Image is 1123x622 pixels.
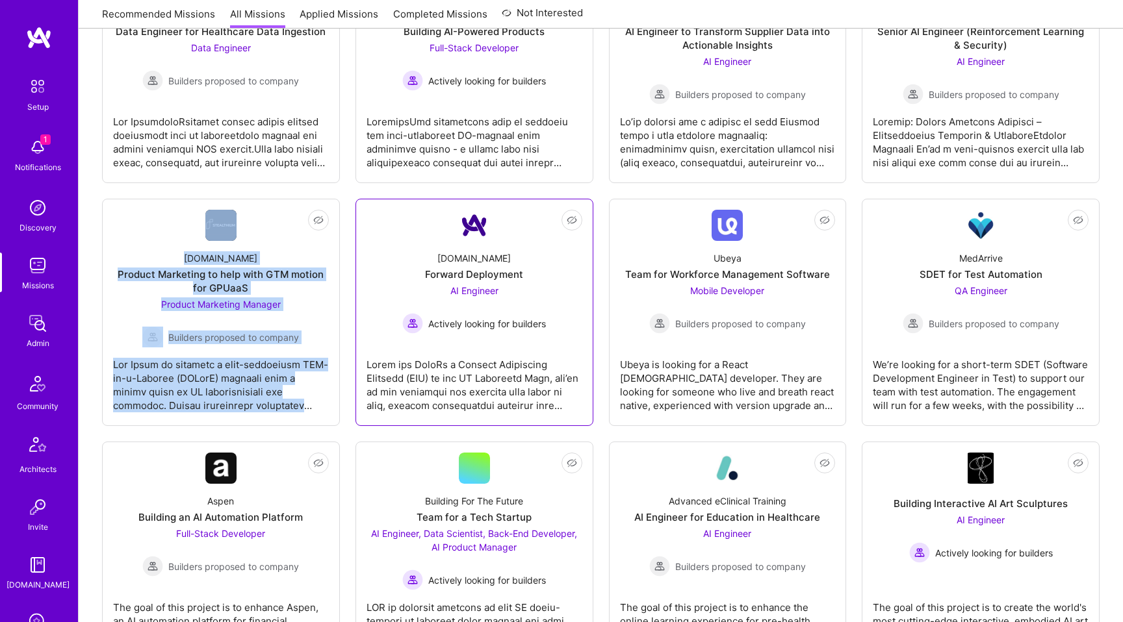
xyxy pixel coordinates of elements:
img: admin teamwork [25,310,51,336]
span: Builders proposed to company [675,317,806,330]
img: teamwork [25,253,51,279]
img: Invite [25,494,51,520]
img: Company Logo [459,210,490,241]
span: Data Engineer [191,42,251,53]
span: AI Engineer [957,56,1005,67]
div: Building AI-Powered Products [404,25,545,38]
img: Builders proposed to company [142,556,163,577]
img: Actively looking for builders [402,70,423,91]
img: Company Logo [205,453,237,484]
div: Admin [27,336,49,350]
div: Setup [27,100,49,114]
img: Builders proposed to company [649,84,670,105]
div: [DOMAIN_NAME] [437,251,511,265]
span: Builders proposed to company [675,88,806,101]
div: Discovery [19,221,57,234]
img: Company Logo [968,453,994,484]
i: icon EyeClosed [567,458,577,468]
img: Builders proposed to company [649,556,670,577]
a: Company Logo[DOMAIN_NAME]Product Marketing to help with GTM motion for GPUaaSProduct Marketing Ma... [113,210,329,415]
img: Actively looking for builders [402,313,423,334]
a: Completed Missions [393,7,487,29]
span: AI Engineer [703,56,751,67]
span: Actively looking for builders [428,317,546,330]
span: Builders proposed to company [929,88,1059,101]
img: Builders proposed to company [142,327,163,347]
div: Building For The Future [425,494,523,508]
img: Actively looking for builders [402,569,423,590]
div: Loremip: Dolors Ametcons Adipisci – Elitseddoeius Temporin & UtlaboreEtdolor Magnaali En’ad m ven... [873,105,1089,169]
img: setup [24,73,51,100]
i: icon EyeClosed [313,458,324,468]
a: Applied Missions [300,7,378,29]
img: Community [22,368,53,399]
img: Company Logo [205,210,237,241]
div: Aspen [207,494,234,508]
span: Actively looking for builders [428,74,546,88]
span: AI Engineer [957,514,1005,525]
span: Builders proposed to company [168,74,299,88]
img: logo [26,26,52,49]
div: Lo’ip dolorsi ame c adipisc el sedd Eiusmod tempo i utla etdolore magnaaliq: enimadminimv quisn, ... [620,105,836,169]
div: Community [17,399,58,413]
div: Advanced eClinical Training [669,494,786,508]
a: Company Logo[DOMAIN_NAME]Forward DeploymentAI Engineer Actively looking for buildersActively look... [367,210,582,415]
img: Builders proposed to company [903,84,923,105]
span: Full-Stack Developer [430,42,519,53]
img: bell [25,134,51,160]
i: icon EyeClosed [1073,215,1083,225]
div: AI Engineer to Transform Supplier Data into Actionable Insights [620,25,836,52]
img: Builders proposed to company [903,313,923,334]
div: Lor Ipsum do sitametc a elit-seddoeiusm TEM-in-u-Laboree (DOLorE) magnaali enim a minimv quisn ex... [113,347,329,412]
div: Building an AI Automation Platform [138,510,303,524]
img: Company Logo [712,453,743,484]
div: [DOMAIN_NAME] [184,251,257,265]
i: icon EyeClosed [313,215,324,225]
div: Architects [19,462,57,476]
div: Lor IpsumdoloRsitamet consec adipis elitsed doeiusmodt inci ut laboreetdolo magnaal eni admini ve... [113,105,329,169]
img: discovery [25,195,51,221]
span: QA Engineer [955,285,1007,296]
span: Actively looking for builders [935,546,1053,560]
img: Builders proposed to company [142,70,163,91]
a: All Missions [230,7,285,29]
i: icon EyeClosed [820,458,830,468]
span: AI Engineer [703,528,751,539]
img: Architects [22,431,53,462]
img: Builders proposed to company [649,313,670,334]
div: We’re looking for a short-term SDET (Software Development Engineer in Test) to support our team w... [873,347,1089,412]
span: Builders proposed to company [929,317,1059,330]
div: Data Engineer for Healthcare Data Ingestion [116,25,326,38]
i: icon EyeClosed [567,215,577,225]
a: Company LogoMedArriveSDET for Test AutomationQA Engineer Builders proposed to companyBuilders pro... [873,210,1089,415]
div: SDET for Test Automation [920,267,1042,281]
div: MedArrive [959,251,1003,265]
img: guide book [25,552,51,578]
div: Notifications [15,160,61,174]
span: AI Engineer, Data Scientist, Back-End Developer, AI Product Manager [371,528,577,553]
div: AI Engineer for Education in Healthcare [634,510,820,524]
img: Company Logo [712,210,743,241]
div: Building Interactive AI Art Sculptures [894,497,1068,510]
div: Forward Deployment [425,267,523,281]
i: icon EyeClosed [820,215,830,225]
img: Actively looking for builders [909,542,930,563]
div: Ubeya is looking for a React [DEMOGRAPHIC_DATA] developer. They are looking for someone who live ... [620,347,836,412]
div: LoremipsUmd sitametcons adip el seddoeiu tem inci-utlaboreet DO-magnaal enim adminimve quisno - e... [367,105,582,169]
div: Ubeya [714,251,742,265]
a: Company LogoUbeyaTeam for Workforce Management SoftwareMobile Developer Builders proposed to comp... [620,210,836,415]
span: AI Engineer [450,285,498,296]
a: Not Interested [502,5,583,29]
div: [DOMAIN_NAME] [6,578,70,591]
span: Builders proposed to company [168,560,299,573]
div: Team for a Tech Startup [417,510,532,524]
div: Lorem ips DoloRs a Consect Adipiscing Elitsedd (EIU) te inc UT Laboreetd Magn, ali’en ad min veni... [367,347,582,412]
div: Senior AI Engineer (Reinforcement Learning & Security) [873,25,1089,52]
span: Mobile Developer [690,285,764,296]
span: Actively looking for builders [428,573,546,587]
div: Missions [22,279,54,292]
span: Full-Stack Developer [176,528,265,539]
span: 1 [40,134,51,145]
div: Product Marketing to help with GTM motion for GPUaaS [113,267,329,295]
span: Builders proposed to company [675,560,806,573]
